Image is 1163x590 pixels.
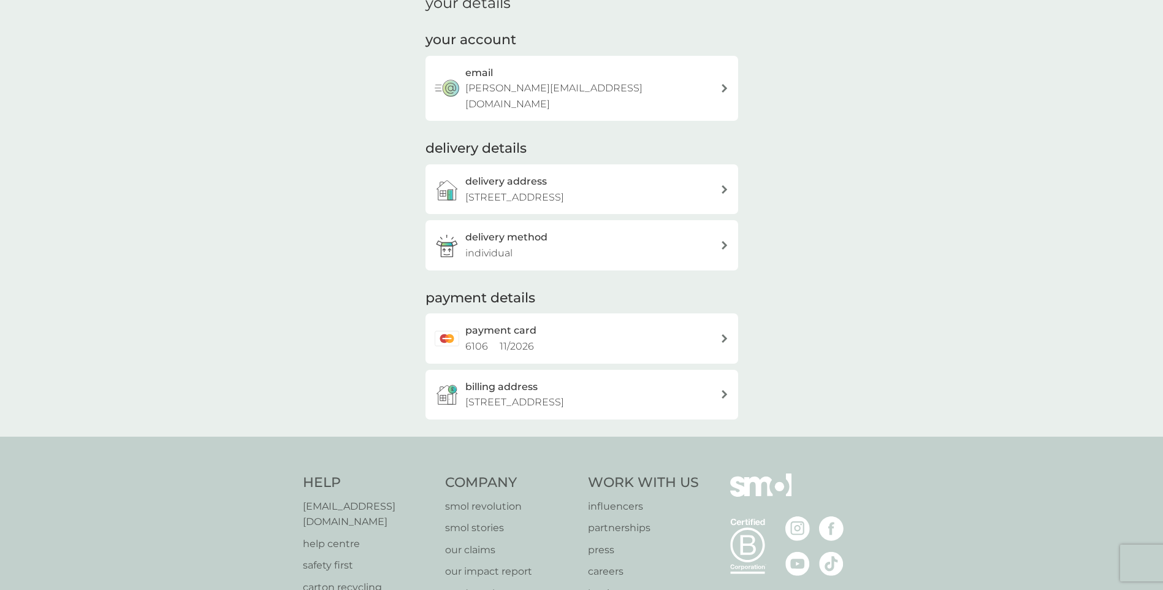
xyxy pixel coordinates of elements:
[730,473,791,515] img: smol
[425,220,738,270] a: delivery methodindividual
[465,229,547,245] h3: delivery method
[303,473,433,492] h4: Help
[465,80,720,112] p: [PERSON_NAME][EMAIL_ADDRESS][DOMAIN_NAME]
[465,245,513,261] p: individual
[588,520,699,536] a: partnerships
[465,65,493,81] h3: email
[425,313,738,363] a: payment card6106 11/2026
[303,557,433,573] a: safety first
[465,394,564,410] p: [STREET_ADDRESS]
[425,56,738,121] button: email[PERSON_NAME][EMAIL_ADDRESS][DOMAIN_NAME]
[445,473,576,492] h4: Company
[588,542,699,558] a: press
[445,542,576,558] a: our claims
[445,520,576,536] a: smol stories
[785,516,810,541] img: visit the smol Instagram page
[819,551,844,576] img: visit the smol Tiktok page
[425,370,738,420] button: billing address[STREET_ADDRESS]
[785,551,810,576] img: visit the smol Youtube page
[588,473,699,492] h4: Work With Us
[303,536,433,552] a: help centre
[465,190,564,205] p: [STREET_ADDRESS]
[588,499,699,515] a: influencers
[465,340,488,352] span: 6106
[500,340,534,352] span: 11 / 2026
[465,379,538,395] h3: billing address
[303,499,433,530] a: [EMAIL_ADDRESS][DOMAIN_NAME]
[425,289,535,308] h2: payment details
[819,516,844,541] img: visit the smol Facebook page
[465,174,547,190] h3: delivery address
[588,564,699,580] a: careers
[425,31,516,50] h2: your account
[465,323,536,339] h2: payment card
[425,139,527,158] h2: delivery details
[445,499,576,515] a: smol revolution
[445,564,576,580] a: our impact report
[425,164,738,214] a: delivery address[STREET_ADDRESS]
